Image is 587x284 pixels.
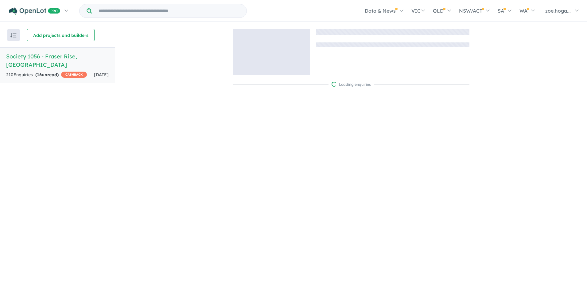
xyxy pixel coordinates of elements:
[9,7,60,15] img: Openlot PRO Logo White
[332,81,371,88] div: Loading enquiries
[61,72,87,78] span: CASHBACK
[545,8,571,14] span: zoe.hoga...
[93,4,245,18] input: Try estate name, suburb, builder or developer
[94,72,109,77] span: [DATE]
[6,52,109,69] h5: Society 1056 - Fraser Rise , [GEOGRAPHIC_DATA]
[6,71,87,79] div: 210 Enquir ies
[10,33,17,37] img: sort.svg
[27,29,95,41] button: Add projects and builders
[35,72,59,77] strong: ( unread)
[37,72,42,77] span: 16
